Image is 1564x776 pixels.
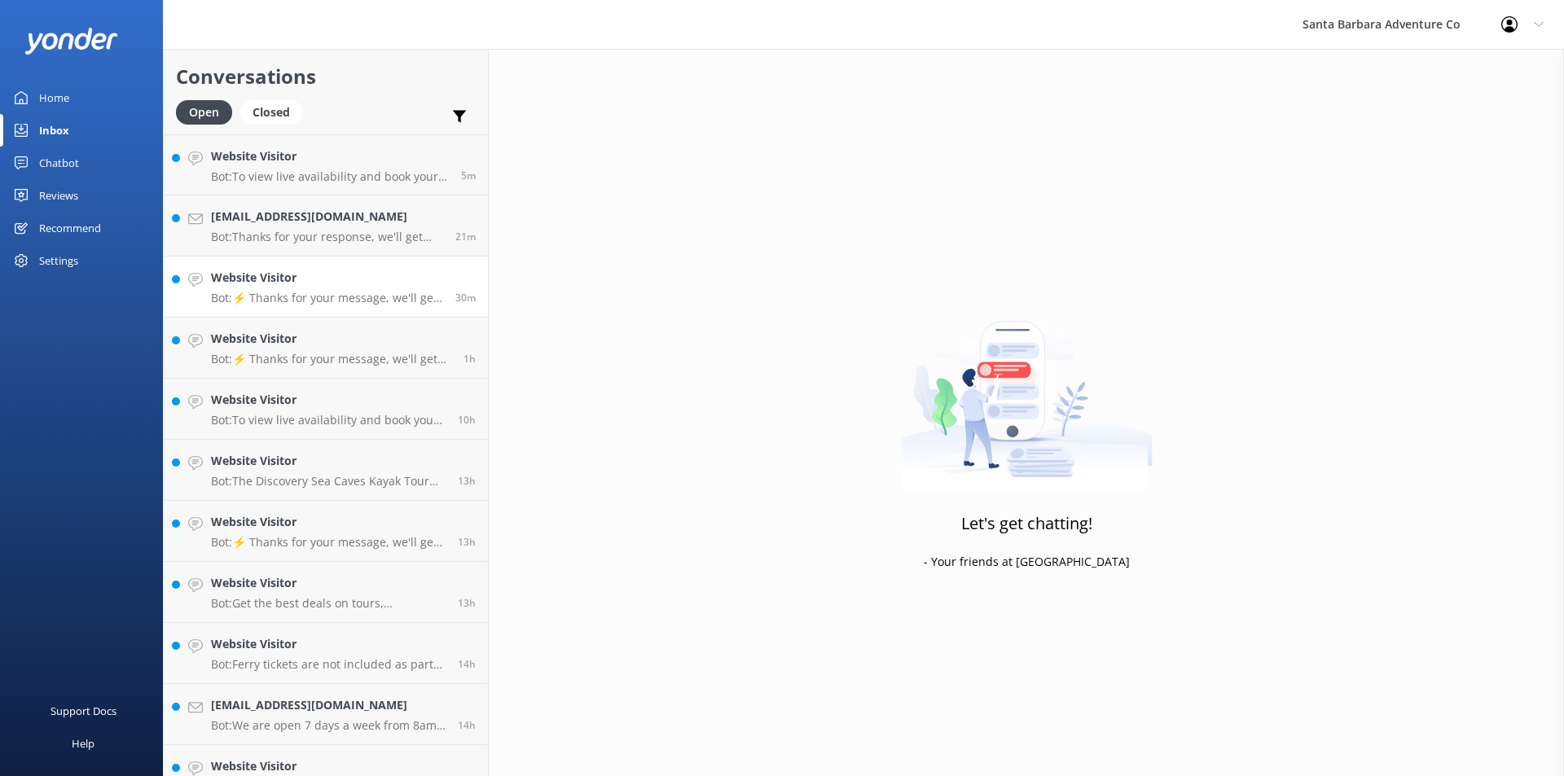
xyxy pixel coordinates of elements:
[211,330,451,348] h4: Website Visitor
[164,623,488,684] a: Website VisitorBot:Ferry tickets are not included as part of your tour. If you've already purchas...
[455,230,476,243] span: Aug 21 2025 08:26am (UTC -07:00) America/Tijuana
[924,553,1130,571] p: - Your friends at [GEOGRAPHIC_DATA]
[164,134,488,195] a: Website VisitorBot:To view live availability and book your Santa [PERSON_NAME] Adventure tour, cl...
[211,635,446,653] h4: Website Visitor
[211,657,446,672] p: Bot: Ferry tickets are not included as part of your tour. If you've already purchased ferry ticke...
[24,28,118,55] img: yonder-white-logo.png
[211,269,443,287] h4: Website Visitor
[211,757,446,775] h4: Website Visitor
[176,103,240,121] a: Open
[961,511,1092,537] h3: Let's get chatting!
[455,291,476,305] span: Aug 21 2025 08:17am (UTC -07:00) America/Tijuana
[240,103,310,121] a: Closed
[458,657,476,671] span: Aug 20 2025 06:20pm (UTC -07:00) America/Tijuana
[164,256,488,318] a: Website VisitorBot:⚡ Thanks for your message, we'll get back to you as soon as we can. You're als...
[458,535,476,549] span: Aug 20 2025 06:53pm (UTC -07:00) America/Tijuana
[72,727,94,760] div: Help
[458,413,476,427] span: Aug 20 2025 10:23pm (UTC -07:00) America/Tijuana
[463,352,476,366] span: Aug 21 2025 07:05am (UTC -07:00) America/Tijuana
[39,81,69,114] div: Home
[211,718,446,733] p: Bot: We are open 7 days a week from 8am to 5pm.
[39,212,101,244] div: Recommend
[39,179,78,212] div: Reviews
[458,718,476,732] span: Aug 20 2025 05:59pm (UTC -07:00) America/Tijuana
[211,291,443,305] p: Bot: ⚡ Thanks for your message, we'll get back to you as soon as we can. You're also welcome to k...
[211,596,446,611] p: Bot: Get the best deals on tours, adventures, and group activities in [GEOGRAPHIC_DATA][PERSON_NA...
[176,100,232,125] div: Open
[211,169,449,184] p: Bot: To view live availability and book your Santa [PERSON_NAME] Adventure tour, click [URL][DOMA...
[211,513,446,531] h4: Website Visitor
[164,440,488,501] a: Website VisitorBot:The Discovery Sea Caves Kayak Tour lasts approximately 2.5 hours. If your tour...
[211,391,446,409] h4: Website Visitor
[211,535,446,550] p: Bot: ⚡ Thanks for your message, we'll get back to you as soon as we can. You're also welcome to k...
[458,474,476,488] span: Aug 20 2025 07:19pm (UTC -07:00) America/Tijuana
[211,474,446,489] p: Bot: The Discovery Sea Caves Kayak Tour lasts approximately 2.5 hours. If your tour starts at 12:...
[211,147,449,165] h4: Website Visitor
[39,244,78,277] div: Settings
[39,147,79,179] div: Chatbot
[164,318,488,379] a: Website VisitorBot:⚡ Thanks for your message, we'll get back to you as soon as we can. You're als...
[211,574,446,592] h4: Website Visitor
[901,287,1153,490] img: artwork of a man stealing a conversation from at giant smartphone
[176,61,476,92] h2: Conversations
[164,379,488,440] a: Website VisitorBot:To view live availability and book your Santa [PERSON_NAME] Adventure tour, pl...
[211,208,443,226] h4: [EMAIL_ADDRESS][DOMAIN_NAME]
[461,169,476,182] span: Aug 21 2025 08:42am (UTC -07:00) America/Tijuana
[240,100,302,125] div: Closed
[164,195,488,256] a: [EMAIL_ADDRESS][DOMAIN_NAME]Bot:Thanks for your response, we'll get back to you as soon as we can...
[211,413,446,427] p: Bot: To view live availability and book your Santa [PERSON_NAME] Adventure tour, please visit [UR...
[458,596,476,610] span: Aug 20 2025 06:49pm (UTC -07:00) America/Tijuana
[211,452,446,470] h4: Website Visitor
[51,695,116,727] div: Support Docs
[211,696,446,714] h4: [EMAIL_ADDRESS][DOMAIN_NAME]
[39,114,69,147] div: Inbox
[164,562,488,623] a: Website VisitorBot:Get the best deals on tours, adventures, and group activities in [GEOGRAPHIC_D...
[211,352,451,366] p: Bot: ⚡ Thanks for your message, we'll get back to you as soon as we can. You're also welcome to k...
[164,684,488,745] a: [EMAIL_ADDRESS][DOMAIN_NAME]Bot:We are open 7 days a week from 8am to 5pm.14h
[211,230,443,244] p: Bot: Thanks for your response, we'll get back to you as soon as we can during opening hours.
[164,501,488,562] a: Website VisitorBot:⚡ Thanks for your message, we'll get back to you as soon as we can. You're als...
